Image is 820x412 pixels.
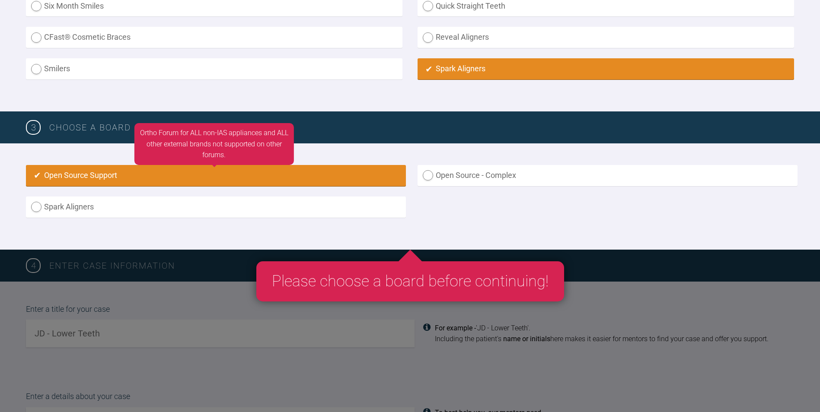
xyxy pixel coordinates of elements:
div: Ortho Forum for ALL non-IAS appliances and ALL other external brands not supported on other forums. [134,123,294,165]
label: CFast® Cosmetic Braces [26,27,402,48]
span: 3 [26,120,41,135]
label: Smilers [26,58,402,79]
div: Please choose a board before continuing! [256,261,564,302]
label: Spark Aligners [418,58,794,79]
label: Open Source Support [26,165,406,186]
label: Reveal Aligners [418,27,794,48]
label: Spark Aligners [26,196,406,218]
label: Open Source - Complex [418,165,798,186]
h3: Choose a board [49,120,794,134]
